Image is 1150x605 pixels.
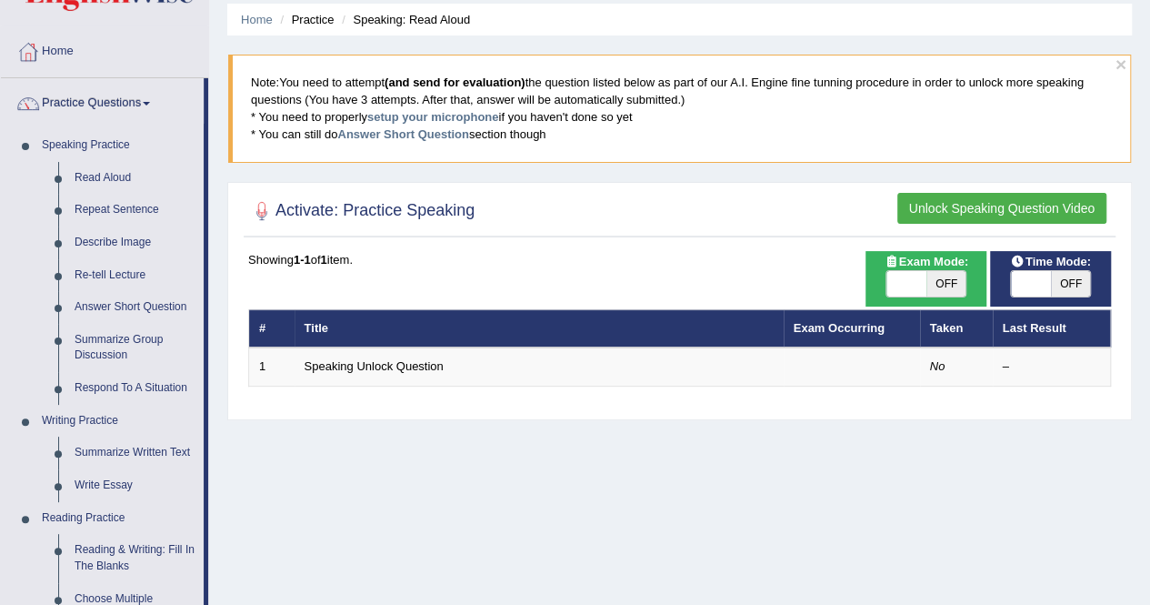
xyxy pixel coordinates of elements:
[367,110,498,124] a: setup your microphone
[295,309,784,348] th: Title
[865,251,986,307] div: Show exams occurring in exams
[385,76,525,89] b: (and send for evaluation)
[249,348,295,386] td: 1
[66,372,204,405] a: Respond To A Situation
[321,253,327,267] b: 1
[1051,271,1091,297] span: OFF
[794,321,885,335] a: Exam Occurring
[249,309,295,348] th: #
[920,309,993,348] th: Taken
[930,359,945,373] em: No
[251,76,279,89] span: Note:
[1115,55,1126,74] button: ×
[66,437,204,469] a: Summarize Written Text
[1,26,208,72] a: Home
[66,324,204,372] a: Summarize Group Discussion
[34,129,204,162] a: Speaking Practice
[305,359,444,373] a: Speaking Unlock Question
[926,271,966,297] span: OFF
[337,127,468,141] a: Answer Short Question
[66,469,204,502] a: Write Essay
[294,253,311,267] b: 1-1
[66,259,204,292] a: Re-tell Lecture
[337,11,470,28] li: Speaking: Read Aloud
[66,534,204,582] a: Reading & Writing: Fill In The Blanks
[66,194,204,227] a: Repeat Sentence
[34,405,204,438] a: Writing Practice
[241,13,273,26] a: Home
[66,227,204,259] a: Describe Image
[248,251,1111,268] div: Showing of item.
[877,252,975,271] span: Exam Mode:
[1004,252,1098,271] span: Time Mode:
[993,309,1111,348] th: Last Result
[1,78,204,124] a: Practice Questions
[66,162,204,195] a: Read Aloud
[1003,358,1101,376] div: –
[34,502,204,535] a: Reading Practice
[248,197,475,225] h2: Activate: Practice Speaking
[66,291,204,324] a: Answer Short Question
[275,11,334,28] li: Practice
[228,55,1131,162] blockquote: You need to attempt the question listed below as part of our A.I. Engine fine tunning procedure i...
[897,193,1106,224] button: Unlock Speaking Question Video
